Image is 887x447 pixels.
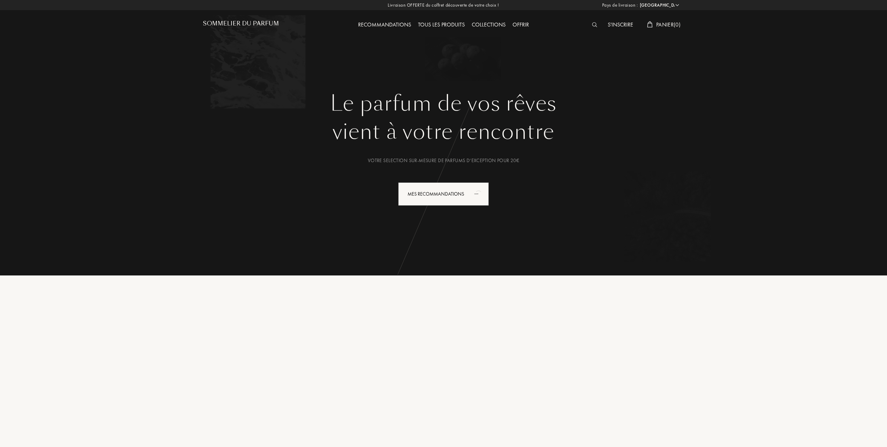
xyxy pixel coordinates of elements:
span: Pays de livraison : [602,2,638,9]
h1: Sommelier du Parfum [203,20,279,27]
a: S'inscrire [604,21,637,28]
div: S'inscrire [604,21,637,30]
div: Collections [468,21,509,30]
a: Tous les produits [415,21,468,28]
img: cart_white.svg [647,21,653,28]
img: arrow_w.png [675,2,680,8]
a: Mes Recommandationsanimation [393,182,494,206]
a: Collections [468,21,509,28]
h1: Le parfum de vos rêves [208,91,679,116]
div: Offrir [509,21,532,30]
div: Votre selection sur-mesure de parfums d’exception pour 20€ [208,157,679,164]
span: Panier ( 0 ) [656,21,681,28]
a: Recommandations [355,21,415,28]
div: Tous les produits [415,21,468,30]
a: Sommelier du Parfum [203,20,279,30]
div: vient à votre rencontre [208,116,679,147]
div: Mes Recommandations [398,182,489,206]
img: search_icn_white.svg [592,22,597,27]
a: Offrir [509,21,532,28]
div: animation [472,187,486,200]
div: Recommandations [355,21,415,30]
